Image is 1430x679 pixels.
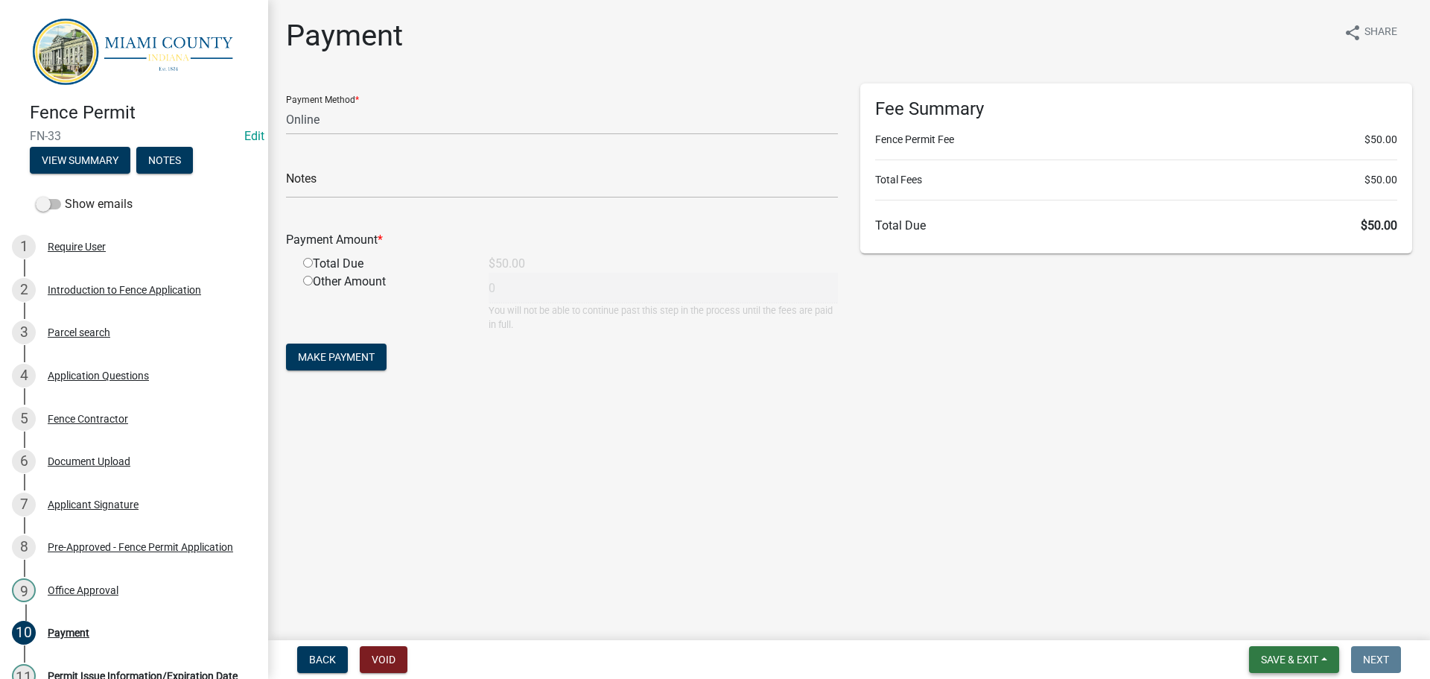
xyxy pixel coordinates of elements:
div: Payment [48,628,89,638]
button: Save & Exit [1249,646,1339,673]
wm-modal-confirm: Summary [30,156,130,168]
div: 9 [12,578,36,602]
span: $50.00 [1364,132,1397,148]
a: Edit [244,129,264,143]
div: Require User [48,241,106,252]
div: Other Amount [292,273,477,332]
span: Next [1363,654,1389,666]
div: 4 [12,364,36,388]
span: Back [309,654,336,666]
span: Save & Exit [1261,654,1318,666]
h4: Fence Permit [30,102,256,124]
div: Applicant Signature [48,499,139,510]
div: 3 [12,320,36,344]
button: View Summary [30,147,130,174]
span: Share [1364,24,1397,42]
div: 10 [12,621,36,645]
button: shareShare [1332,18,1409,47]
div: 2 [12,278,36,302]
div: 7 [12,493,36,517]
span: FN-33 [30,129,238,143]
wm-modal-confirm: Edit Application Number [244,129,264,143]
div: 1 [12,235,36,259]
div: Introduction to Fence Application [48,285,201,295]
img: Miami County, Indiana [30,16,244,86]
div: Pre-Approved - Fence Permit Application [48,542,233,552]
i: share [1344,24,1361,42]
div: Office Approval [48,585,118,596]
div: Parcel search [48,327,110,338]
span: Make Payment [298,351,375,363]
button: Next [1351,646,1401,673]
li: Fence Permit Fee [875,132,1397,148]
div: Fence Contractor [48,414,128,424]
h1: Payment [286,18,403,54]
div: Payment Amount [275,231,849,249]
button: Back [297,646,348,673]
div: 8 [12,535,36,559]
button: Make Payment [286,344,387,370]
button: Void [360,646,407,673]
div: Application Questions [48,370,149,381]
div: Total Due [292,255,477,273]
div: Document Upload [48,456,130,467]
label: Show emails [36,195,133,213]
button: Notes [136,147,193,174]
li: Total Fees [875,172,1397,188]
wm-modal-confirm: Notes [136,156,193,168]
span: $50.00 [1364,172,1397,188]
span: $50.00 [1361,218,1397,233]
h6: Total Due [875,218,1397,233]
h6: Fee Summary [875,98,1397,120]
div: 5 [12,407,36,431]
div: 6 [12,449,36,473]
